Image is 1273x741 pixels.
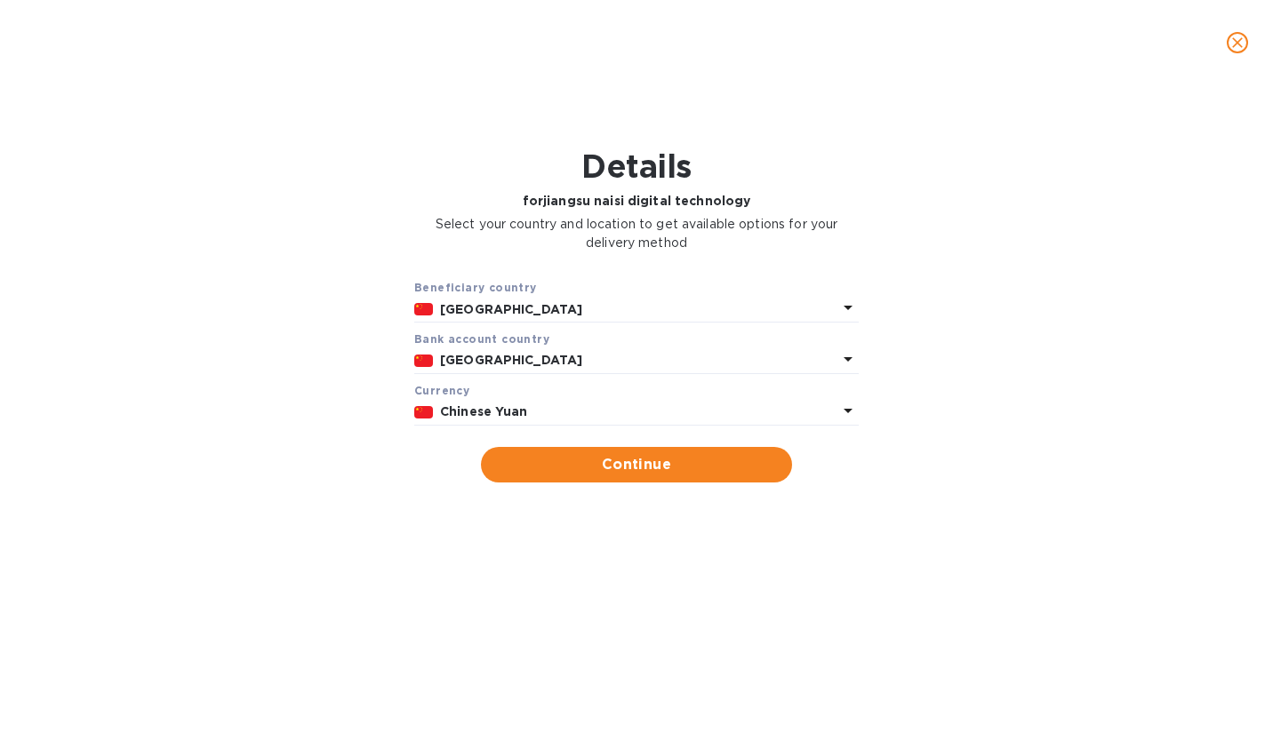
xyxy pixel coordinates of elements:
[414,384,469,397] b: Currency
[1216,21,1259,64] button: close
[414,332,549,346] b: Bank account cоuntry
[414,303,433,315] img: CN
[414,406,433,418] img: CNY
[481,447,792,482] button: Continue
[495,454,778,475] span: Continue
[414,215,859,252] p: Select your country and location to get available options for your delivery method
[440,353,582,367] b: [GEOGRAPHIC_DATA]
[440,302,582,316] b: [GEOGRAPHIC_DATA]
[414,147,859,185] h1: Details
[414,281,537,294] b: Beneficiary country
[440,404,528,418] b: Chinese Yuan
[523,194,751,208] b: for jiangsu naisi digital technology
[414,355,433,367] img: CN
